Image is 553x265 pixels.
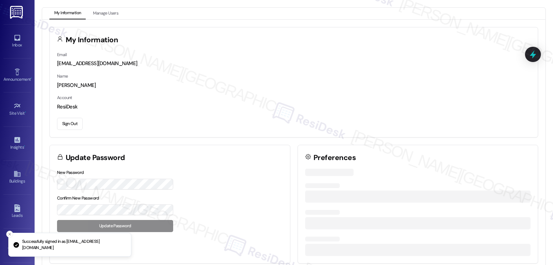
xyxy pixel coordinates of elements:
[57,103,531,111] div: ResiDesk
[57,195,99,201] label: Confirm New Password
[49,8,86,19] button: My Information
[57,170,84,175] label: New Password
[57,95,72,100] label: Account
[57,82,531,89] div: [PERSON_NAME]
[57,52,67,58] label: Email
[3,134,31,153] a: Insights •
[3,236,31,255] a: Templates •
[6,231,13,238] button: Close toast
[313,154,356,161] h3: Preferences
[57,73,68,79] label: Name
[66,154,125,161] h3: Update Password
[31,76,32,81] span: •
[3,202,31,221] a: Leads
[88,8,123,19] button: Manage Users
[57,60,531,67] div: [EMAIL_ADDRESS][DOMAIN_NAME]
[24,144,25,149] span: •
[57,118,83,130] button: Sign Out
[10,6,24,19] img: ResiDesk Logo
[3,100,31,119] a: Site Visit •
[3,168,31,187] a: Buildings
[66,36,118,44] h3: My Information
[25,110,26,115] span: •
[3,32,31,51] a: Inbox
[22,239,125,251] p: Successfully signed in as [EMAIL_ADDRESS][DOMAIN_NAME]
